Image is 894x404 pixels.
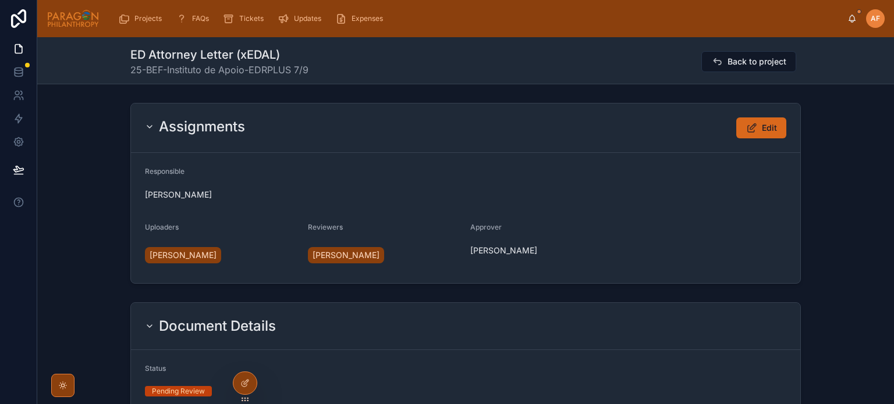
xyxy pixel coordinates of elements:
[159,317,276,335] h2: Document Details
[701,51,796,72] button: Back to project
[130,47,308,63] h1: ED Attorney Letter (xEDAL)
[172,8,217,29] a: FAQs
[274,8,329,29] a: Updates
[470,223,502,231] span: Approver
[762,122,777,134] span: Edit
[308,223,343,231] span: Reviewers
[130,63,308,77] span: 25-BEF-Instituto de Apoio-EDRPLUS 7/9
[145,167,185,176] span: Responsible
[47,9,100,28] img: App logo
[115,8,170,29] a: Projects
[728,56,786,67] span: Back to project
[145,364,166,373] span: Status
[150,249,217,261] span: [PERSON_NAME]
[239,14,264,23] span: Tickets
[159,117,245,136] h2: Assignments
[109,6,847,31] div: scrollable content
[192,14,209,23] span: FAQs
[145,223,179,231] span: Uploaders
[736,117,786,138] button: Edit
[134,14,162,23] span: Projects
[332,8,391,29] a: Expenses
[352,14,383,23] span: Expenses
[219,8,272,29] a: Tickets
[871,14,880,23] span: AF
[152,386,205,396] div: Pending Review
[313,249,379,261] span: [PERSON_NAME]
[470,245,537,256] span: [PERSON_NAME]
[294,14,321,23] span: Updates
[145,189,212,201] span: [PERSON_NAME]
